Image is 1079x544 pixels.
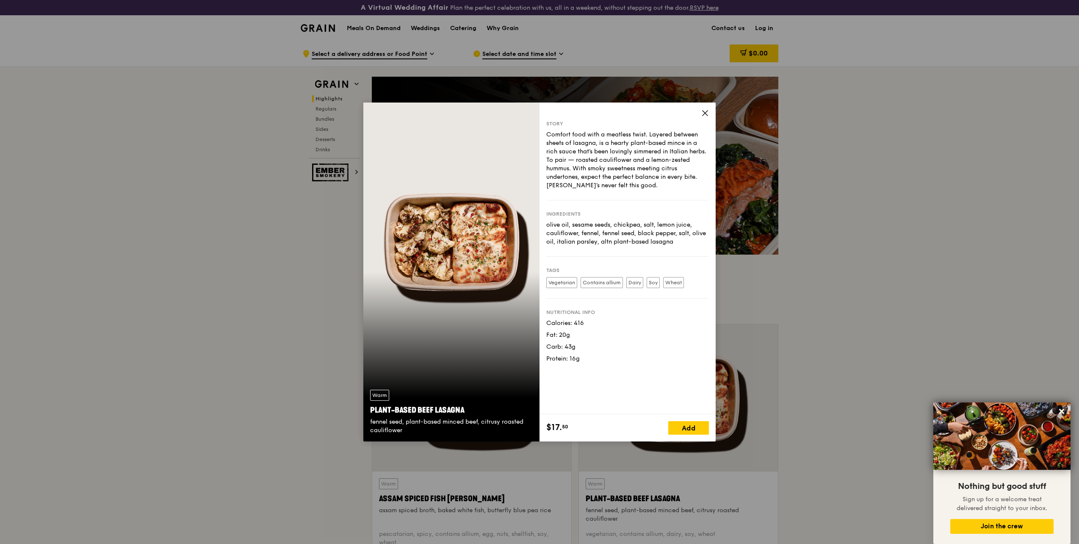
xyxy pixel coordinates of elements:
span: Sign up for a welcome treat delivered straight to your inbox. [957,496,1047,512]
label: Wheat [663,277,684,288]
div: Ingredients [546,211,709,217]
div: Calories: 416 [546,319,709,328]
div: Story [546,120,709,127]
div: Plant-Based Beef Lasagna [370,404,533,416]
span: Nothing but good stuff [958,481,1046,491]
div: Nutritional info [546,309,709,316]
img: DSC07876-Edit02-Large.jpeg [933,402,1071,470]
div: Tags [546,267,709,274]
button: Join the crew [950,519,1054,534]
div: Comfort food with a meatless twist. Layered between sheets of lasagna, is a hearty plant-based mi... [546,130,709,190]
label: Contains allium [581,277,623,288]
div: Fat: 20g [546,331,709,339]
button: Close [1055,405,1068,418]
label: Dairy [626,277,643,288]
span: 50 [562,423,568,430]
span: $17. [546,421,562,434]
div: Carb: 43g [546,343,709,351]
div: Add [668,421,709,435]
label: Soy [647,277,660,288]
label: Vegetarian [546,277,577,288]
div: olive oil, sesame seeds, chickpea, salt, lemon juice, cauliflower, fennel, fennel seed, black pep... [546,221,709,246]
div: fennel seed, plant-based minced beef, citrusy roasted cauliflower [370,418,533,435]
div: Warm [370,390,389,401]
div: Protein: 16g [546,355,709,363]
